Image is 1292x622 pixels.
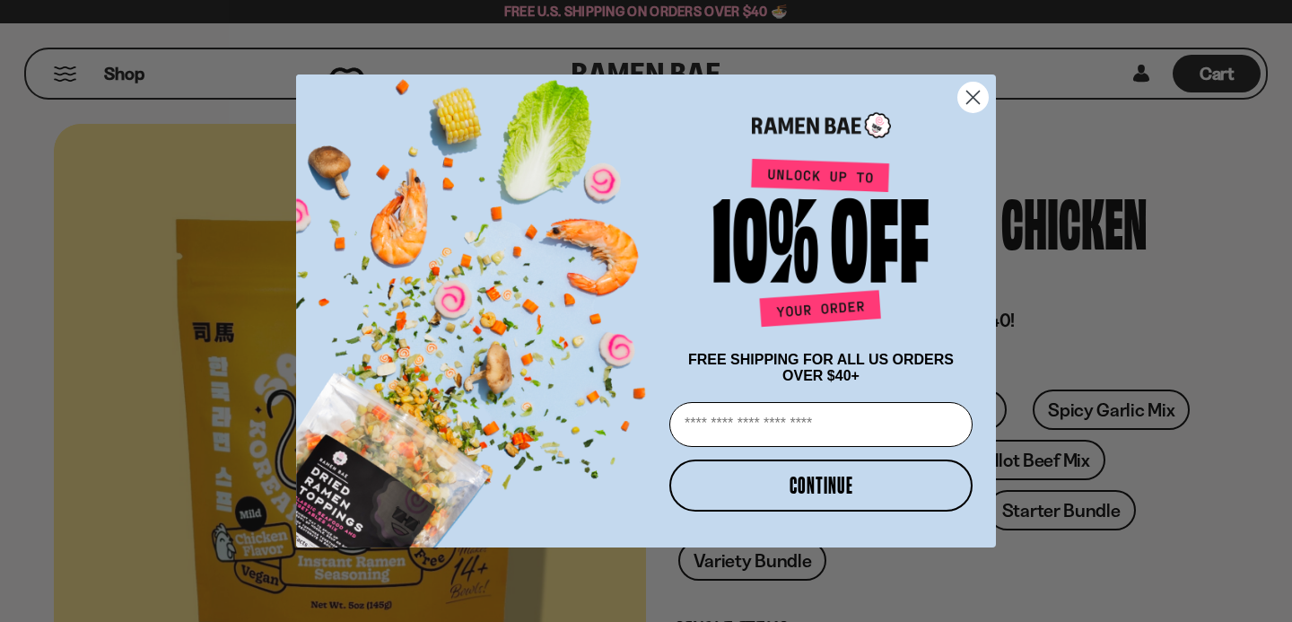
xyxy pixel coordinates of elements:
[709,158,933,334] img: Unlock up to 10% off
[296,59,662,548] img: ce7035ce-2e49-461c-ae4b-8ade7372f32c.png
[688,352,954,383] span: FREE SHIPPING FOR ALL US ORDERS OVER $40+
[669,460,973,512] button: CONTINUE
[752,110,891,140] img: Ramen Bae Logo
[957,82,989,113] button: Close dialog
